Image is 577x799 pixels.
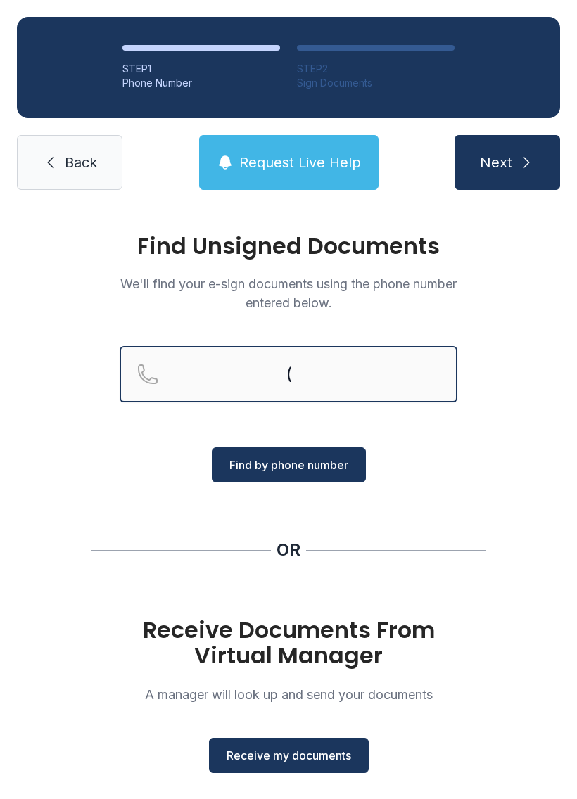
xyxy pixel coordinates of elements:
[297,76,455,90] div: Sign Documents
[297,62,455,76] div: STEP 2
[122,62,280,76] div: STEP 1
[120,235,457,257] h1: Find Unsigned Documents
[277,539,300,561] div: OR
[122,76,280,90] div: Phone Number
[227,747,351,764] span: Receive my documents
[239,153,361,172] span: Request Live Help
[229,456,348,473] span: Find by phone number
[120,346,457,402] input: Reservation phone number
[120,274,457,312] p: We'll find your e-sign documents using the phone number entered below.
[480,153,512,172] span: Next
[120,685,457,704] p: A manager will look up and send your documents
[65,153,97,172] span: Back
[120,618,457,668] h1: Receive Documents From Virtual Manager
